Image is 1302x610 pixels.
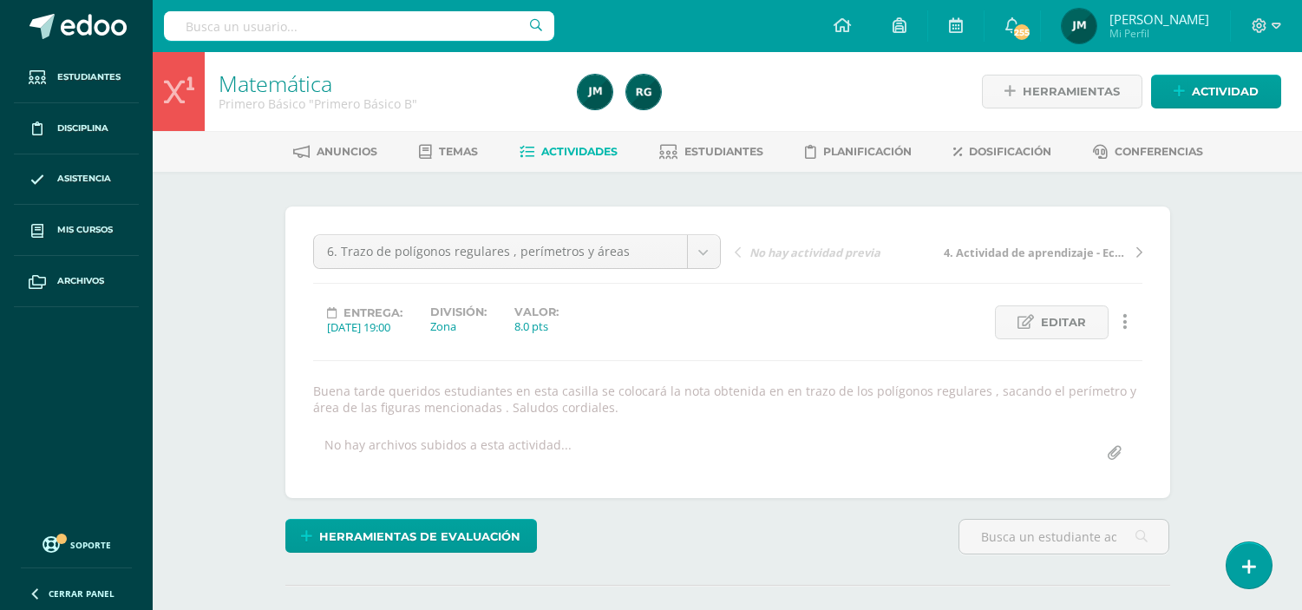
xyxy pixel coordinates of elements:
[219,69,332,98] a: Matemática
[749,245,880,260] span: No hay actividad previa
[293,138,377,166] a: Anuncios
[343,306,402,319] span: Entrega:
[327,235,674,268] span: 6. Trazo de polígonos regulares , perímetros y áreas
[49,587,114,600] span: Cerrar panel
[430,305,487,318] label: División:
[306,383,1149,416] div: Buena tarde queridos estudiantes en esta casilla se colocará la nota obtenida en en trazo de los ...
[805,138,912,166] a: Planificación
[419,138,478,166] a: Temas
[823,145,912,158] span: Planificación
[57,274,104,288] span: Archivos
[57,172,111,186] span: Asistencia
[1062,9,1096,43] img: 12b7c84a092dbc0c2c2dfa63a40b0068.png
[430,318,487,334] div: Zona
[1093,138,1203,166] a: Conferencias
[1109,10,1209,28] span: [PERSON_NAME]
[21,532,132,555] a: Soporte
[14,154,139,206] a: Asistencia
[57,121,108,135] span: Disciplina
[982,75,1142,108] a: Herramientas
[1109,26,1209,41] span: Mi Perfil
[684,145,763,158] span: Estudiantes
[317,145,377,158] span: Anuncios
[1023,75,1120,108] span: Herramientas
[164,11,554,41] input: Busca un usuario...
[514,318,559,334] div: 8.0 pts
[1151,75,1281,108] a: Actividad
[541,145,618,158] span: Actividades
[57,70,121,84] span: Estudiantes
[314,235,720,268] a: 6. Trazo de polígonos regulares , perímetros y áreas
[1012,23,1031,42] span: 255
[578,75,612,109] img: 12b7c84a092dbc0c2c2dfa63a40b0068.png
[514,305,559,318] label: Valor:
[14,52,139,103] a: Estudiantes
[1041,306,1086,338] span: Editar
[14,256,139,307] a: Archivos
[626,75,661,109] img: e044b199acd34bf570a575bac584e1d1.png
[520,138,618,166] a: Actividades
[1115,145,1203,158] span: Conferencias
[324,436,572,470] div: No hay archivos subidos a esta actividad...
[70,539,111,551] span: Soporte
[285,519,537,553] a: Herramientas de evaluación
[953,138,1051,166] a: Dosificación
[944,245,1128,260] span: 4. Actividad de aprendizaje - Ecuaciones de primer grado.
[439,145,478,158] span: Temas
[57,223,113,237] span: Mis cursos
[327,319,402,335] div: [DATE] 19:00
[219,71,557,95] h1: Matemática
[1192,75,1259,108] span: Actividad
[959,520,1168,554] input: Busca un estudiante aquí...
[969,145,1051,158] span: Dosificación
[14,205,139,256] a: Mis cursos
[219,95,557,112] div: Primero Básico 'Primero Básico B'
[14,103,139,154] a: Disciplina
[659,138,763,166] a: Estudiantes
[319,521,520,553] span: Herramientas de evaluación
[939,243,1142,260] a: 4. Actividad de aprendizaje - Ecuaciones de primer grado.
